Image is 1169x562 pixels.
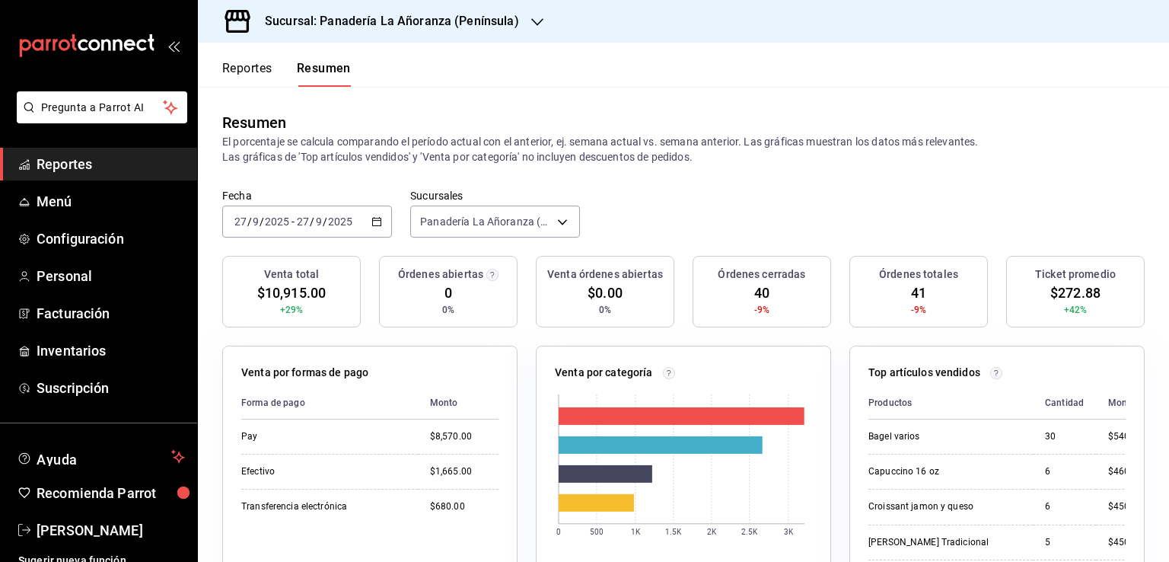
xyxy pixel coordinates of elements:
span: 41 [911,283,926,303]
h3: Ticket promedio [1035,267,1116,283]
div: Efectivo [241,465,393,478]
p: El porcentaje se calcula comparando el período actual con el anterior, ej. semana actual vs. sema... [222,134,1145,164]
div: $540.00 [1108,430,1143,443]
span: Suscripción [37,378,185,398]
text: 500 [590,528,604,536]
div: $460.00 [1108,465,1143,478]
div: $450.00 [1108,500,1143,513]
text: 3K [784,528,794,536]
p: Venta por categoría [555,365,653,381]
span: / [260,216,264,228]
input: ---- [264,216,290,228]
div: $450.00 [1108,536,1143,549]
span: / [310,216,314,228]
h3: Órdenes abiertas [398,267,483,283]
div: Bagel varios [868,430,1021,443]
text: 2.5K [741,528,758,536]
span: 0% [442,303,454,317]
span: $0.00 [588,283,623,303]
h3: Órdenes totales [879,267,958,283]
div: $680.00 [430,500,498,513]
a: Pregunta a Parrot AI [11,110,187,126]
span: 40 [754,283,769,303]
span: - [291,216,295,228]
div: navigation tabs [222,61,351,87]
div: [PERSON_NAME] Tradicional [868,536,1021,549]
div: $1,665.00 [430,465,498,478]
div: Croissant jamon y queso [868,500,1021,513]
div: Resumen [222,111,286,134]
p: Top artículos vendidos [868,365,980,381]
p: Venta por formas de pago [241,365,368,381]
span: Reportes [37,154,185,174]
span: +42% [1064,303,1088,317]
button: Resumen [297,61,351,87]
label: Sucursales [410,190,580,201]
input: -- [252,216,260,228]
div: 5 [1045,536,1084,549]
label: Fecha [222,190,392,201]
span: [PERSON_NAME] [37,520,185,541]
span: $272.88 [1050,283,1101,303]
text: 0 [556,528,561,536]
h3: Venta órdenes abiertas [547,267,663,283]
input: -- [234,216,247,228]
div: Transferencia electrónica [241,500,393,513]
button: Reportes [222,61,272,87]
input: -- [315,216,323,228]
div: 6 [1045,465,1084,478]
span: Pregunta a Parrot AI [41,100,164,116]
h3: Sucursal: Panadería La Añoranza (Península) [253,12,519,30]
span: / [323,216,327,228]
th: Monto [418,387,498,420]
span: -9% [754,303,769,317]
h3: Órdenes cerradas [718,267,805,283]
span: Menú [37,191,185,212]
th: Forma de pago [241,387,418,420]
th: Cantidad [1033,387,1096,420]
button: Pregunta a Parrot AI [17,91,187,123]
div: Capuccino 16 oz [868,465,1021,478]
th: Monto [1096,387,1143,420]
span: 0% [599,303,611,317]
span: / [247,216,252,228]
button: open_drawer_menu [167,40,180,52]
text: 2K [707,528,717,536]
span: Panadería La Añoranza (Península) [420,214,552,229]
h3: Venta total [264,267,319,283]
span: 0 [444,283,452,303]
span: Inventarios [37,340,185,361]
span: Facturación [37,303,185,324]
text: 1.5K [665,528,682,536]
span: $10,915.00 [257,283,326,303]
th: Productos [868,387,1033,420]
input: -- [296,216,310,228]
span: +29% [280,303,304,317]
span: Ayuda [37,448,165,466]
span: Configuración [37,228,185,249]
input: ---- [327,216,353,228]
div: $8,570.00 [430,430,498,443]
div: 6 [1045,500,1084,513]
span: Personal [37,266,185,286]
div: Pay [241,430,393,443]
span: Recomienda Parrot [37,483,185,503]
div: 30 [1045,430,1084,443]
span: -9% [911,303,926,317]
text: 1K [631,528,641,536]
